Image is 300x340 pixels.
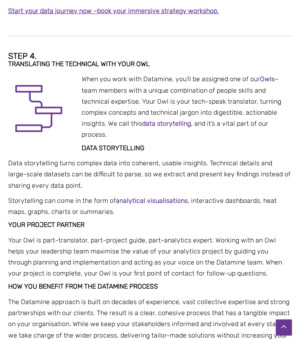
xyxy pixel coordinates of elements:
[116,197,188,204] a: analytical visualisations
[8,221,84,229] strong: Your project partner
[142,120,191,127] a: data storytelling
[8,7,219,15] strong: book your immersive strategy workshop.
[8,159,291,189] span: Data storytelling turns complex data into coherent, usable insights. Technical details and large-...
[8,197,277,216] span: Storytelling can come in the form of , interactive dashboards, heat maps, graphs, charts or summa...
[8,51,37,61] strong: Step 4.
[82,144,144,152] strong: Data storytelling
[260,75,275,83] a: Owls
[8,236,282,278] span: Your Owl is part-translator, part-project guide, part-analytics expert. Working with an Owl helps...
[8,7,97,15] span: Start your data journey now –
[8,60,150,68] span: Translating the technical with your Owl
[8,282,158,290] strong: How you benefit from the Datamine process
[82,75,281,138] span: When you work with Datamine, you’ll be assigned one of our – team members with a unique combinati...
[8,7,219,15] a: Start your data journey now –book your immersive strategy workshop.
[8,78,69,139] img: Programme management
